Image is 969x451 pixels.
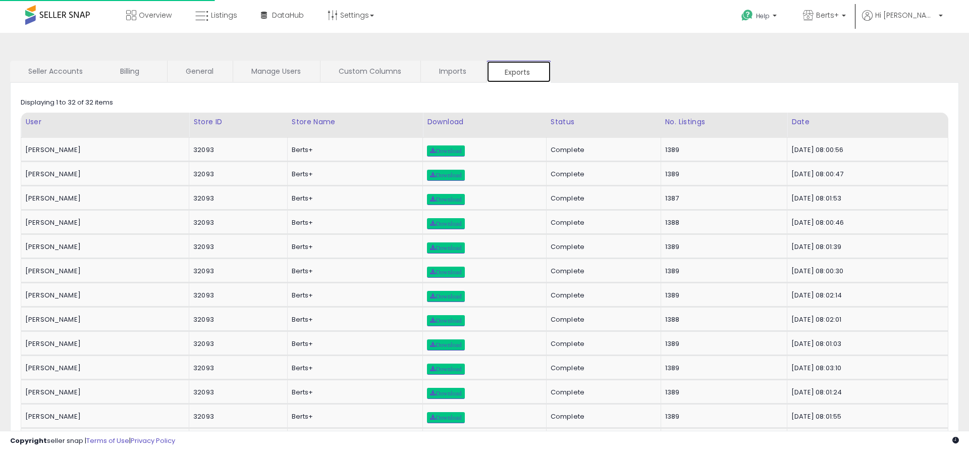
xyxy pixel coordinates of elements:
div: Berts+ [292,388,415,397]
div: [DATE] 08:01:24 [791,388,940,397]
div: Berts+ [292,291,415,300]
div: [PERSON_NAME] [25,145,181,155]
div: Complete [551,267,653,276]
a: Download [427,145,464,157]
span: Download [430,221,461,227]
div: 32093 [193,388,280,397]
div: Complete [551,339,653,348]
div: 32093 [193,267,280,276]
div: 1389 [665,364,779,373]
div: seller snap | | [10,436,175,446]
span: Download [430,293,461,299]
a: Manage Users [233,61,319,82]
div: Berts+ [292,170,415,179]
div: Complete [551,388,653,397]
span: Download [430,196,461,203]
span: DataHub [272,10,304,20]
span: Download [430,269,461,275]
div: Berts+ [292,218,415,227]
div: Store ID [193,117,283,127]
span: Help [756,12,770,20]
div: [PERSON_NAME] [25,339,181,348]
strong: Copyright [10,436,47,445]
div: 1387 [665,194,779,203]
div: 1389 [665,412,779,421]
div: 1388 [665,218,779,227]
a: Download [427,291,464,302]
div: [PERSON_NAME] [25,194,181,203]
div: [PERSON_NAME] [25,291,181,300]
div: 32093 [193,194,280,203]
span: Download [430,415,461,421]
div: 1389 [665,339,779,348]
div: 32093 [193,412,280,421]
i: Get Help [741,9,753,22]
div: [DATE] 08:01:39 [791,242,940,252]
span: Download [430,366,461,372]
div: [DATE] 08:02:01 [791,315,940,324]
span: Overview [139,10,172,20]
div: Berts+ [292,315,415,324]
div: Complete [551,364,653,373]
a: Download [427,339,464,350]
div: 32093 [193,218,280,227]
span: Berts+ [816,10,839,20]
div: Berts+ [292,364,415,373]
div: 1388 [665,315,779,324]
a: Download [427,242,464,254]
div: [DATE] 08:00:56 [791,145,940,155]
div: 1389 [665,170,779,179]
span: Download [430,318,461,324]
a: Billing [102,61,166,82]
div: [PERSON_NAME] [25,412,181,421]
div: 32093 [193,291,280,300]
div: 32093 [193,315,280,324]
div: Berts+ [292,242,415,252]
div: Complete [551,315,653,324]
div: [DATE] 08:00:47 [791,170,940,179]
div: 1389 [665,291,779,300]
div: Complete [551,218,653,227]
a: Download [427,412,464,423]
span: Download [430,172,461,178]
a: Exports [487,61,551,83]
div: 32093 [193,145,280,155]
div: 1389 [665,145,779,155]
a: Download [427,194,464,205]
div: [PERSON_NAME] [25,242,181,252]
div: Berts+ [292,339,415,348]
div: [PERSON_NAME] [25,315,181,324]
div: Displaying 1 to 32 of 32 items [21,98,113,108]
div: 32093 [193,242,280,252]
div: [DATE] 08:00:46 [791,218,940,227]
div: [PERSON_NAME] [25,388,181,397]
div: Berts+ [292,412,415,421]
div: [DATE] 08:01:53 [791,194,940,203]
div: 32093 [193,339,280,348]
a: Hi [PERSON_NAME] [862,10,943,33]
div: 32093 [193,170,280,179]
a: Download [427,315,464,326]
div: 1389 [665,267,779,276]
div: [PERSON_NAME] [25,218,181,227]
a: General [168,61,232,82]
div: Berts+ [292,267,415,276]
a: Help [733,2,787,33]
div: Status [551,117,657,127]
div: Complete [551,242,653,252]
div: [PERSON_NAME] [25,267,181,276]
div: No. Listings [665,117,783,127]
div: Download [427,117,542,127]
div: Store Name [292,117,419,127]
a: Download [427,364,464,375]
div: Complete [551,291,653,300]
span: Hi [PERSON_NAME] [875,10,936,20]
a: Download [427,170,464,181]
a: Download [427,388,464,399]
span: Download [430,390,461,396]
div: [DATE] 08:01:55 [791,412,940,421]
div: Complete [551,170,653,179]
a: Imports [421,61,485,82]
a: Custom Columns [320,61,419,82]
div: [DATE] 08:02:14 [791,291,940,300]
